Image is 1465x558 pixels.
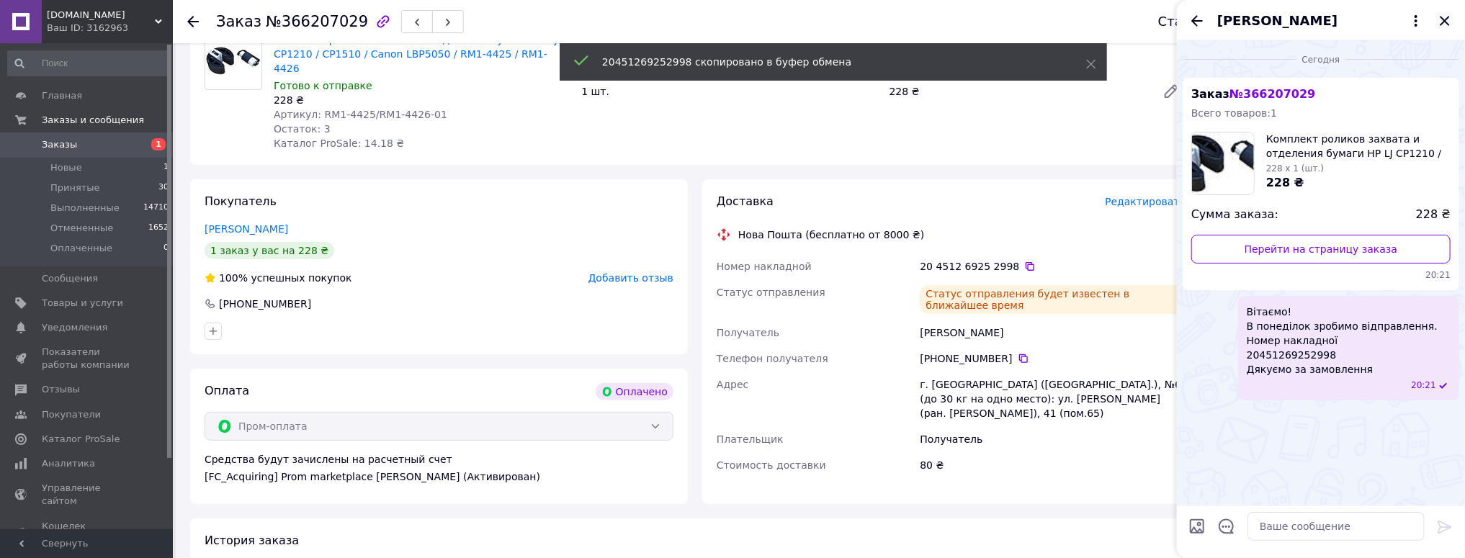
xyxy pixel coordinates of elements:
span: Заказы и сообщения [42,114,144,127]
div: Оплачено [596,383,673,400]
div: 228 ₴ [884,81,1151,102]
span: Телефон получателя [717,353,828,364]
span: Покупатели [42,408,101,421]
span: 228 ₴ [1416,207,1451,223]
span: Отмененные [50,222,113,235]
a: [PERSON_NAME] [205,223,288,235]
span: Остаток: 3 [274,123,331,135]
span: Отзывы [42,383,80,396]
div: [PERSON_NAME] [917,320,1188,346]
span: Новые [50,161,82,174]
span: Доставка [717,194,774,208]
span: Уведомления [42,321,107,334]
span: Заказ [216,13,261,30]
div: [FC_Acquiring] Prom marketplace [PERSON_NAME] (Активирован) [205,469,673,484]
span: Каталог ProSale: 14.18 ₴ [274,138,404,149]
div: Статус заказа [1158,14,1255,29]
span: Товары и услуги [42,297,123,310]
div: Статус отправления будет известен в ближайшее время [920,285,1186,314]
div: Нова Пошта (бесплатно от 8000 ₴) [735,228,928,242]
div: 12.10.2025 [1183,52,1459,66]
span: Добавить отзыв [588,272,673,284]
span: 1 [163,161,169,174]
span: 1 [151,138,166,150]
span: Номер накладной [717,261,812,272]
span: Аналитика [42,457,95,470]
button: Открыть шаблоны ответов [1217,517,1236,536]
span: Главная [42,89,82,102]
span: 228 ₴ [1266,176,1304,189]
span: Сумма заказа: [1191,207,1278,223]
span: Каталог ProSale [42,433,120,446]
button: Закрыть [1436,12,1453,30]
div: 1 заказ у вас на 228 ₴ [205,242,334,259]
span: Заказ [1191,87,1316,101]
div: Вернуться назад [187,14,199,29]
span: 228 x 1 (шт.) [1266,163,1324,174]
img: 6459770974_w100_h100_komplekt-rolikov-zahvata.jpg [1192,132,1254,194]
div: успешных покупок [205,271,352,285]
span: Статус отправления [717,287,825,298]
div: 228 ₴ [274,93,570,107]
span: Стоимость доставки [717,459,826,471]
span: Адрес [717,379,748,390]
div: 1 шт. [575,81,883,102]
span: Редактировать [1105,196,1186,207]
span: История заказа [205,534,299,547]
div: Средства будут зачислены на расчетный счет [205,452,673,484]
a: Перейти на страницу заказа [1191,235,1451,264]
div: Получатель [917,426,1188,452]
div: [PHONE_NUMBER] [920,351,1186,366]
span: [PERSON_NAME] [1217,12,1338,30]
span: Получатель [717,327,779,338]
div: Ваш ID: 3162963 [47,22,173,35]
img: Комплект роликов захвата и отделения бумаги HP LJ CP1210 / CP1510 / Canon LBP5050 / RM1-4425 / RM... [205,46,261,76]
span: Плательщик [717,433,784,445]
span: Всего товаров: 1 [1191,107,1277,119]
span: Заказы [42,138,77,151]
div: 80 ₴ [917,452,1188,478]
span: 30 [158,181,169,194]
span: Сообщения [42,272,98,285]
span: Вітаємо! В понеділок зробимо відправлення. Номер накладної 20451269252998 Дякуємо за замовлення [1247,305,1438,377]
span: Print-zip.com.ua [47,9,155,22]
div: 20451269252998 скопировано в буфер обмена [602,55,1050,69]
span: Сегодня [1296,54,1346,66]
span: Оплата [205,384,249,397]
span: Готово к отправке [274,80,372,91]
span: Кошелек компании [42,520,133,546]
span: 20:21 12.10.2025 [1191,269,1451,282]
button: [PERSON_NAME] [1217,12,1425,30]
span: Показатели работы компании [42,346,133,372]
span: Комплект роликов захвата и отделения бумаги HP LJ CP1210 / CP1510 / Canon LBP5050 / RM1-4425 / RM... [1266,132,1451,161]
span: Покупатель [205,194,277,208]
span: Выполненные [50,202,120,215]
div: 20 4512 6925 2998 [920,259,1186,274]
span: № 366207029 [1229,87,1315,101]
input: Поиск [7,50,170,76]
span: Принятые [50,181,100,194]
span: 100% [219,272,248,284]
span: Артикул: RM1-4425/RM1-4426-01 [274,109,447,120]
span: Управление сайтом [42,482,133,508]
span: 1652 [148,222,169,235]
span: №366207029 [266,13,368,30]
a: Комплект роликов захвата и отделения бумаги HP LJ CP1210 / CP1510 / Canon LBP5050 / RM1-4425 / RM... [274,34,557,74]
div: [PHONE_NUMBER] [218,297,313,311]
div: г. [GEOGRAPHIC_DATA] ([GEOGRAPHIC_DATA].), №6 (до 30 кг на одно место): ул. [PERSON_NAME] (ран. [... [917,372,1188,426]
span: 14710 [143,202,169,215]
span: 20:21 12.10.2025 [1411,379,1436,392]
span: 0 [163,242,169,255]
button: Назад [1188,12,1206,30]
span: Оплаченные [50,242,112,255]
a: Редактировать [1157,77,1186,106]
